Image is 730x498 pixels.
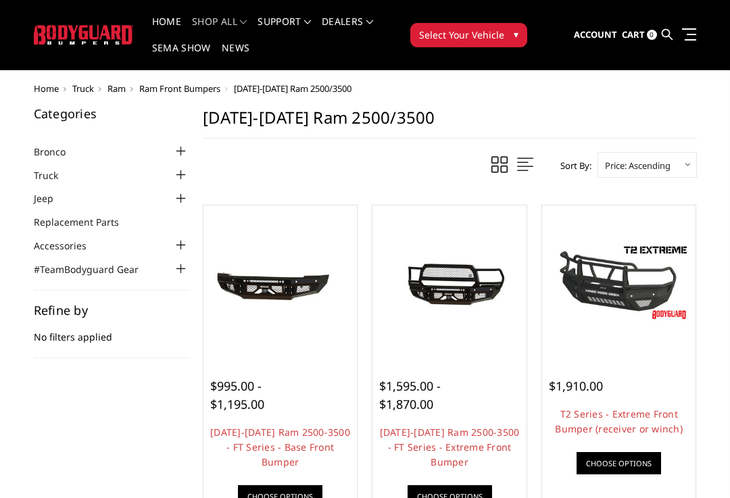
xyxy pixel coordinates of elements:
[152,17,181,43] a: Home
[34,25,133,45] img: BODYGUARD BUMPERS
[72,82,94,95] a: Truck
[322,17,373,43] a: Dealers
[107,82,126,95] a: Ram
[210,378,264,412] span: $995.00 - $1,195.00
[34,168,75,182] a: Truck
[34,304,189,358] div: No filters applied
[207,209,354,356] a: 2010-2018 Ram 2500-3500 - FT Series - Base Front Bumper 2010-2018 Ram 2500-3500 - FT Series - Bas...
[34,107,189,120] h5: Categories
[210,426,350,468] a: [DATE]-[DATE] Ram 2500-3500 - FT Series - Base Front Bumper
[545,209,693,356] a: T2 Series - Extreme Front Bumper (receiver or winch) T2 Series - Extreme Front Bumper (receiver o...
[376,249,523,316] img: 2010-2018 Ram 2500-3500 - FT Series - Extreme Front Bumper
[380,426,520,468] a: [DATE]-[DATE] Ram 2500-3500 - FT Series - Extreme Front Bumper
[376,209,523,356] a: 2010-2018 Ram 2500-3500 - FT Series - Extreme Front Bumper 2010-2018 Ram 2500-3500 - FT Series - ...
[553,155,591,176] label: Sort By:
[622,28,645,41] span: Cart
[34,215,136,229] a: Replacement Parts
[545,241,693,324] img: T2 Series - Extreme Front Bumper (receiver or winch)
[234,82,351,95] span: [DATE]-[DATE] Ram 2500/3500
[34,82,59,95] a: Home
[34,145,82,159] a: Bronco
[207,249,354,316] img: 2010-2018 Ram 2500-3500 - FT Series - Base Front Bumper
[419,28,504,42] span: Select Your Vehicle
[379,378,441,412] span: $1,595.00 - $1,870.00
[555,407,683,435] a: T2 Series - Extreme Front Bumper (receiver or winch)
[34,262,155,276] a: #TeamBodyguard Gear
[258,17,311,43] a: Support
[34,239,103,253] a: Accessories
[577,452,661,474] a: Choose Options
[549,378,603,394] span: $1,910.00
[574,28,617,41] span: Account
[514,27,518,41] span: ▾
[647,30,657,40] span: 0
[152,43,211,70] a: SEMA Show
[222,43,249,70] a: News
[574,17,617,53] a: Account
[192,17,247,43] a: shop all
[622,17,657,53] a: Cart 0
[34,191,70,205] a: Jeep
[410,23,527,47] button: Select Your Vehicle
[139,82,220,95] a: Ram Front Bumpers
[34,304,189,316] h5: Refine by
[203,107,697,139] h1: [DATE]-[DATE] Ram 2500/3500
